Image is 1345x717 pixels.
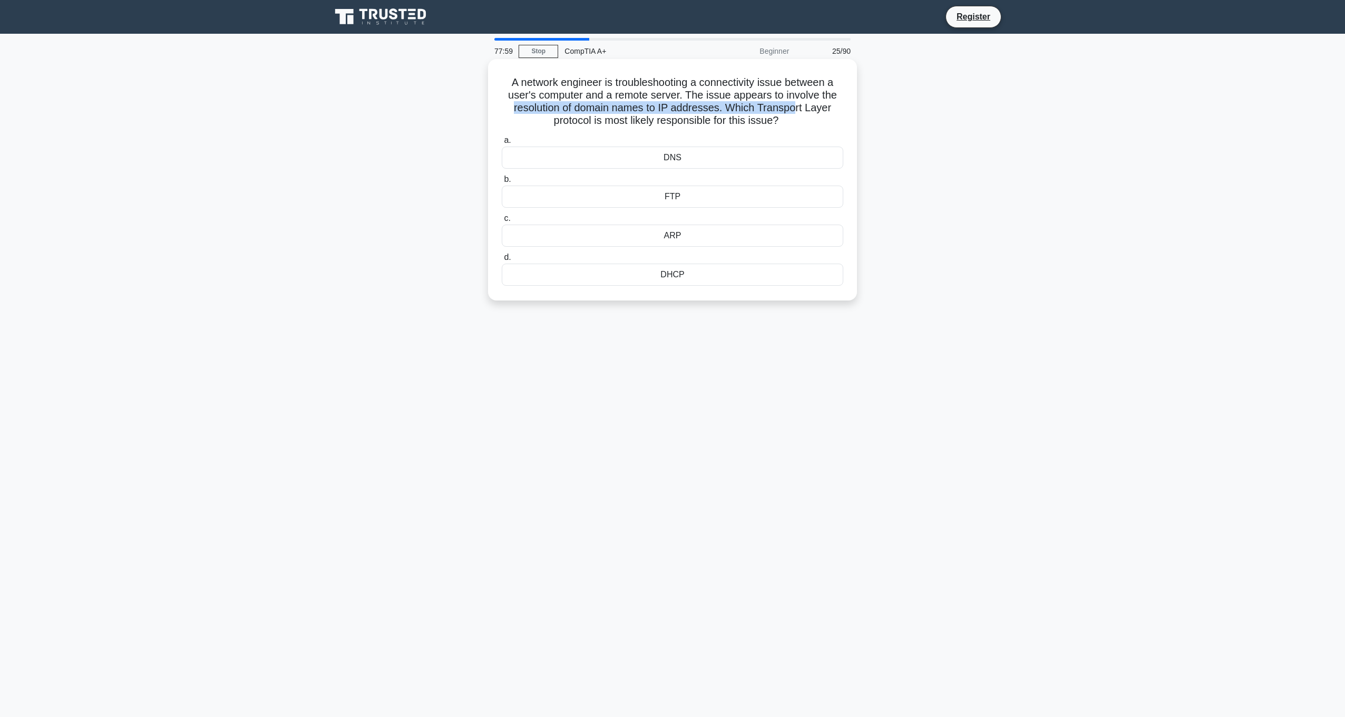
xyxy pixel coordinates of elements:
[703,41,795,62] div: Beginner
[501,76,844,128] h5: A network engineer is troubleshooting a connectivity issue between a user's computer and a remote...
[504,135,511,144] span: a.
[504,253,511,261] span: d.
[502,186,843,208] div: FTP
[502,147,843,169] div: DNS
[488,41,519,62] div: 77:59
[504,175,511,183] span: b.
[519,45,558,58] a: Stop
[558,41,703,62] div: CompTIA A+
[502,225,843,247] div: ARP
[950,10,997,23] a: Register
[502,264,843,286] div: DHCP
[504,214,510,222] span: c.
[795,41,857,62] div: 25/90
